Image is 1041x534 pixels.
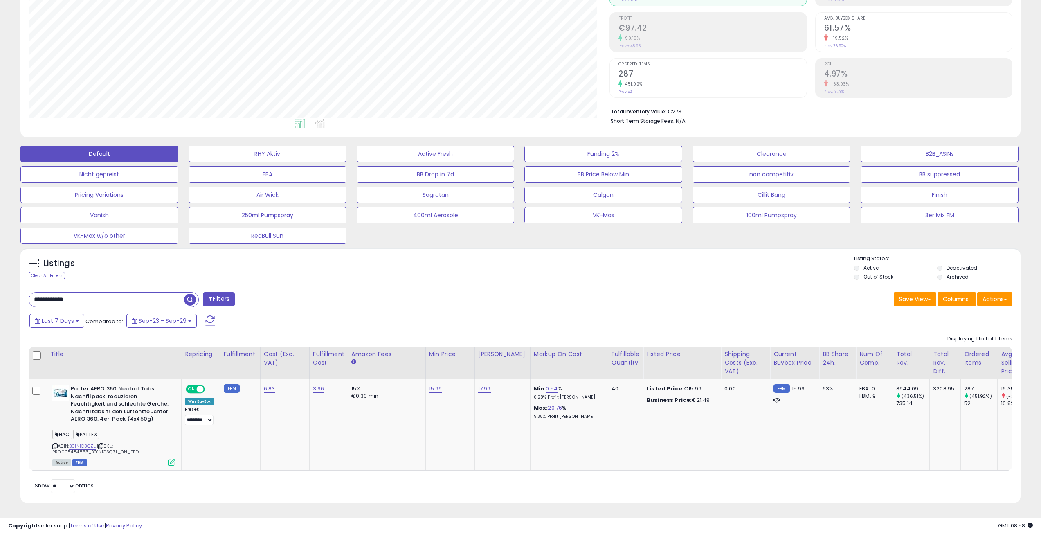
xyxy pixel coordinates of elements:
button: Nicht gepreist [20,166,178,183]
a: Terms of Use [70,522,105,529]
div: Clear All Filters [29,272,65,279]
button: Cillit Bang [693,187,850,203]
h2: €97.42 [618,23,806,34]
small: -63.93% [828,81,849,87]
div: Fulfillment [224,350,257,358]
a: 20.76 [548,404,562,412]
div: 15% [351,385,419,392]
div: Displaying 1 to 1 of 1 items [947,335,1012,343]
div: €0.30 min [351,392,419,400]
h2: 4.97% [824,69,1012,80]
div: Total Rev. [896,350,926,367]
span: Ordered Items [618,62,806,67]
button: Save View [894,292,936,306]
div: Fulfillable Quantity [612,350,640,367]
span: Compared to: [85,318,123,325]
button: VK-Max w/o other [20,228,178,244]
b: Short Term Storage Fees: [611,117,675,124]
button: Last 7 Days [29,314,84,328]
img: 41j8qGpKCiL._SL40_.jpg [52,385,69,401]
button: 400ml Aerosole [357,207,515,223]
small: Amazon Fees. [351,358,356,366]
button: Columns [938,292,976,306]
p: 9.38% Profit [PERSON_NAME] [534,414,602,419]
div: ASIN: [52,385,175,465]
label: Deactivated [947,264,977,271]
div: Total Rev. Diff. [933,350,957,376]
div: FBM: 9 [859,392,886,400]
div: 63% [823,385,850,392]
div: Repricing [185,350,217,358]
span: OFF [204,386,217,393]
span: 15.99 [792,385,805,392]
small: 451.92% [622,81,643,87]
span: | SKU: PR0005484853_B01N1G3QZL_0N_FPD [52,443,139,455]
div: Win BuyBox [185,398,214,405]
div: 16.35 [1001,385,1034,392]
small: 99.10% [622,35,640,41]
button: Filters [203,292,235,306]
button: B2B_ASINs [861,146,1019,162]
span: ON [187,386,197,393]
button: RHY Aktiv [189,146,346,162]
button: Clearance [693,146,850,162]
li: €273 [611,106,1006,116]
b: Listed Price: [647,385,684,392]
button: BB Drop in 7d [357,166,515,183]
div: Markup on Cost [534,350,605,358]
small: Prev: 76.50% [824,43,846,48]
b: Max: [534,404,548,412]
button: RedBull Sun [189,228,346,244]
th: The percentage added to the cost of goods (COGS) that forms the calculator for Min & Max prices. [530,347,608,379]
a: 15.99 [429,385,442,393]
div: 0.00 [724,385,764,392]
small: (451.92%) [969,393,992,399]
button: non competitiv [693,166,850,183]
small: (436.51%) [902,393,924,399]
a: Privacy Policy [106,522,142,529]
h2: 287 [618,69,806,80]
div: Amazon Fees [351,350,422,358]
span: HAC [52,430,72,439]
small: Prev: 52 [618,89,632,94]
button: Finish [861,187,1019,203]
div: Avg Selling Price [1001,350,1031,376]
div: Listed Price [647,350,717,358]
b: Pattex AERO 360 Neutral Tabs Nachfllpack, reduzieren Feuchtigkeit und schlechte Gerche, Nachfllta... [71,385,170,425]
div: 287 [964,385,997,392]
span: Sep-23 - Sep-29 [139,317,187,325]
small: FBM [773,384,789,393]
small: (-2.79%) [1006,393,1026,399]
div: €15.99 [647,385,715,392]
button: Calgon [524,187,682,203]
span: Profit [618,16,806,21]
button: Vanish [20,207,178,223]
div: Cost (Exc. VAT) [264,350,306,367]
small: Prev: 13.78% [824,89,844,94]
span: 2025-10-7 08:58 GMT [998,522,1033,529]
div: seller snap | | [8,522,142,530]
button: Sagrotan [357,187,515,203]
button: BB suppressed [861,166,1019,183]
p: Listing States: [854,255,1021,263]
label: Archived [947,273,969,280]
span: ROI [824,62,1012,67]
span: Avg. Buybox Share [824,16,1012,21]
button: 3er Mix FM [861,207,1019,223]
div: FBA: 0 [859,385,886,392]
b: Total Inventory Value: [611,108,666,115]
div: Shipping Costs (Exc. VAT) [724,350,767,376]
small: Prev: €48.93 [618,43,641,48]
button: Active Fresh [357,146,515,162]
strong: Copyright [8,522,38,529]
div: Num of Comp. [859,350,889,367]
div: 16.82 [1001,400,1034,407]
span: All listings currently available for purchase on Amazon [52,459,71,466]
a: B01N1G3QZL [69,443,96,450]
span: N/A [676,117,686,125]
div: [PERSON_NAME] [478,350,527,358]
small: FBM [224,384,240,393]
span: Last 7 Days [42,317,74,325]
div: 40 [612,385,637,392]
button: Pricing Variations [20,187,178,203]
